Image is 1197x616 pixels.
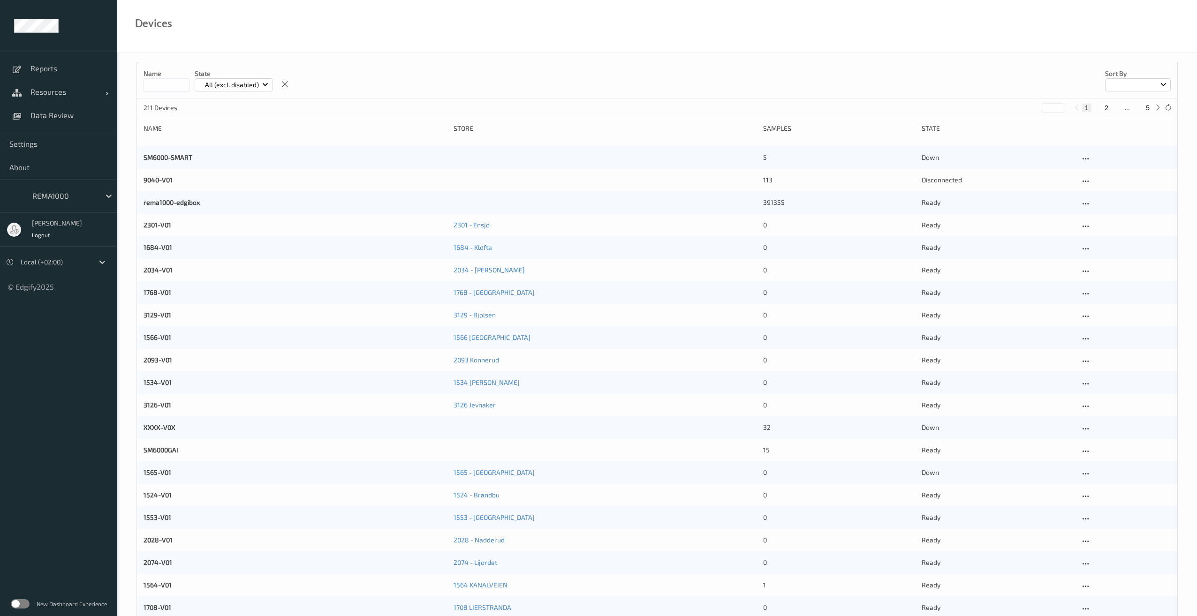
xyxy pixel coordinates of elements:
[763,490,915,500] div: 0
[922,513,1073,522] p: ready
[454,513,535,521] a: 1553 - [GEOGRAPHIC_DATA]
[763,333,915,342] div: 0
[195,69,273,78] p: State
[922,243,1073,252] p: ready
[1105,69,1171,78] p: Sort by
[763,378,915,387] div: 0
[763,310,915,320] div: 0
[144,311,171,319] a: 3129-V01
[763,400,915,410] div: 0
[144,581,172,589] a: 1564-V01
[922,265,1073,275] p: ready
[144,243,172,251] a: 1684-V01
[454,356,499,364] a: 2093 Konnerud
[144,491,172,499] a: 1524-V01
[763,468,915,477] div: 0
[922,220,1073,230] p: ready
[922,310,1073,320] p: ready
[454,311,496,319] a: 3129 - Bjølsen
[144,198,200,206] a: rema1000-edgibox
[922,175,1073,185] p: disconnected
[763,603,915,612] div: 0
[763,265,915,275] div: 0
[763,423,915,432] div: 32
[763,288,915,297] div: 0
[763,580,915,590] div: 1
[763,558,915,567] div: 0
[763,175,915,185] div: 113
[144,69,189,78] p: Name
[454,558,497,566] a: 2074 - Lijordet
[454,603,511,611] a: 1708 LIERSTRANDA
[763,198,915,207] div: 391355
[922,288,1073,297] p: ready
[144,266,173,274] a: 2034-V01
[144,378,172,386] a: 1534-V01
[144,288,171,296] a: 1768-V01
[454,333,530,341] a: 1566 [GEOGRAPHIC_DATA]
[763,153,915,162] div: 5
[144,536,173,544] a: 2028-V01
[144,446,178,454] a: SM6000GAI
[144,513,171,521] a: 1553-V01
[1143,104,1152,112] button: 5
[144,356,172,364] a: 2093-V01
[763,445,915,455] div: 15
[144,468,171,476] a: 1565-V01
[922,400,1073,410] p: ready
[922,153,1073,162] p: down
[922,355,1073,365] p: ready
[922,580,1073,590] p: ready
[144,603,171,611] a: 1708-V01
[144,558,172,566] a: 2074-V01
[763,124,915,133] div: Samples
[922,535,1073,545] p: ready
[454,401,496,409] a: 3126 Jevnaker
[1121,104,1133,112] button: ...
[454,378,520,386] a: 1534 [PERSON_NAME]
[454,536,505,544] a: 2028 - Nadderud
[922,468,1073,477] p: down
[454,491,500,499] a: 1524 - Brandbu
[454,581,508,589] a: 1564 KANALVEIEN
[454,243,492,251] a: 1684 - Kløfta
[922,124,1073,133] div: State
[922,423,1073,432] p: down
[454,288,535,296] a: 1768 - [GEOGRAPHIC_DATA]
[763,220,915,230] div: 0
[454,221,490,229] a: 2301 - Ensjø
[144,401,171,409] a: 3126-V01
[922,603,1073,612] p: ready
[135,19,172,28] div: Devices
[144,103,214,113] p: 211 Devices
[454,468,535,476] a: 1565 - [GEOGRAPHIC_DATA]
[922,378,1073,387] p: ready
[922,445,1073,455] p: ready
[763,355,915,365] div: 0
[922,198,1073,207] p: ready
[763,535,915,545] div: 0
[454,266,525,274] a: 2034 - [PERSON_NAME]
[144,423,175,431] a: XXXX-V0X
[1102,104,1111,112] button: 2
[144,124,447,133] div: Name
[922,558,1073,567] p: ready
[922,333,1073,342] p: ready
[763,513,915,522] div: 0
[144,153,192,161] a: SM6000-SMART
[454,124,757,133] div: Store
[763,243,915,252] div: 0
[144,176,173,184] a: 9040-V01
[202,80,262,90] p: All (excl. disabled)
[922,490,1073,500] p: ready
[144,333,171,341] a: 1566-V01
[144,221,171,229] a: 2301-V01
[1082,104,1091,112] button: 1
